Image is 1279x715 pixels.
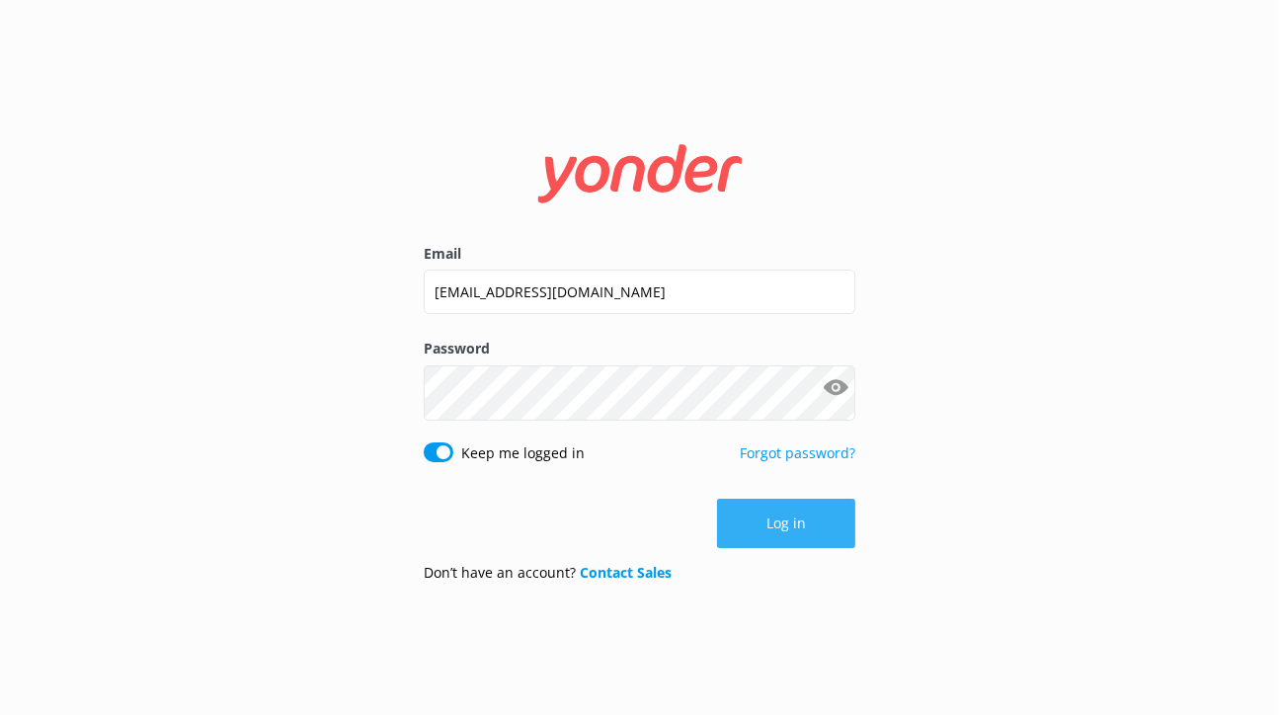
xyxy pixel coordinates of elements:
label: Password [424,338,856,359]
button: Show password [816,367,855,407]
input: user@emailaddress.com [424,270,856,314]
a: Forgot password? [740,443,855,462]
button: Log in [717,499,855,548]
label: Email [424,243,856,265]
a: Contact Sales [580,563,672,582]
p: Don’t have an account? [424,562,672,584]
label: Keep me logged in [461,442,585,464]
